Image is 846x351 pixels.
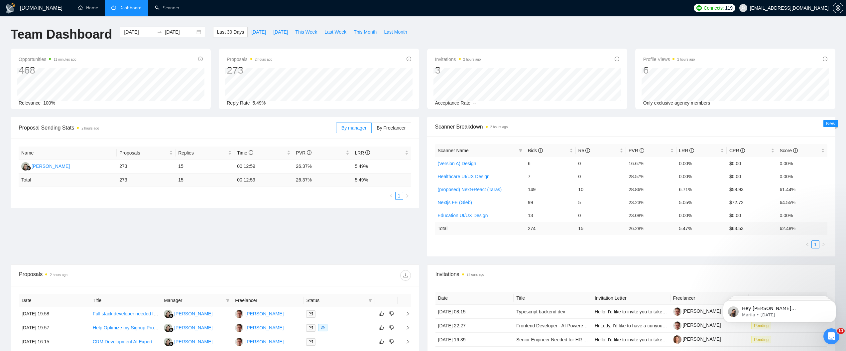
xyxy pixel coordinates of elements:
[54,58,76,61] time: 11 minutes ago
[81,127,99,130] time: 2 hours ago
[306,297,365,304] span: Status
[528,148,543,153] span: Bids
[378,338,386,346] button: like
[514,319,592,333] td: Frontend Developer - AI-Powered Building Design Platform (React, Three.js, and AI Integration)
[525,170,576,183] td: 7
[803,240,811,248] button: left
[164,338,172,346] img: R
[309,312,313,316] span: mail
[517,146,524,156] span: filter
[689,148,694,153] span: info-circle
[516,309,565,314] a: Typescript backend dev
[725,4,732,12] span: 119
[727,170,777,183] td: $0.00
[833,5,843,11] a: setting
[161,294,232,307] th: Manager
[384,28,407,36] span: Last Month
[676,222,727,235] td: 5.47 %
[352,160,411,174] td: 5.49%
[400,325,410,330] span: right
[19,321,90,335] td: [DATE] 19:57
[164,325,212,330] a: R[PERSON_NAME]
[251,28,266,36] span: [DATE]
[676,157,727,170] td: 0.00%
[395,192,403,200] li: 1
[176,174,234,186] td: 15
[164,310,172,318] img: R
[255,58,273,61] time: 2 hours ago
[350,27,380,37] button: This Month
[19,64,76,77] div: 468
[490,125,508,129] time: 2 hours ago
[234,174,293,186] td: 00:12:59
[578,148,590,153] span: Re
[309,326,313,330] span: mail
[525,196,576,209] td: 99
[643,100,710,106] span: Only exclusive agency members
[438,213,488,218] a: Education UI/UX Design
[90,335,161,349] td: CRM Development AI Expert
[367,295,374,305] span: filter
[164,339,212,344] a: R[PERSON_NAME]
[821,242,825,246] span: right
[576,209,626,222] td: 0
[19,124,336,132] span: Proposal Sending Stats
[377,125,406,131] span: By Freelancer
[245,338,284,345] div: [PERSON_NAME]
[213,27,248,37] button: Last 30 Days
[516,323,713,328] a: Frontend Developer - AI-Powered Building Design Platform (React, Three.js, and AI Integration)
[833,3,843,13] button: setting
[438,200,472,205] a: Nextjs FE (Gleb)
[119,149,168,157] span: Proposals
[21,163,70,169] a: R[PERSON_NAME]
[117,147,176,160] th: Proposals
[626,222,676,235] td: 26.28 %
[245,324,284,331] div: [PERSON_NAME]
[21,162,30,171] img: R
[740,148,745,153] span: info-circle
[119,5,142,11] span: Dashboard
[5,3,16,14] img: logo
[727,222,777,235] td: $ 63.53
[235,324,243,332] img: TZ
[217,28,244,36] span: Last 30 Days
[50,273,67,277] time: 2 hours ago
[777,222,828,235] td: 62.48 %
[777,209,828,222] td: 0.00%
[729,148,745,153] span: CPR
[676,170,727,183] td: 0.00%
[378,324,386,332] button: like
[169,313,174,318] img: gigradar-bm.png
[777,157,828,170] td: 0.00%
[741,6,746,10] span: user
[253,100,266,106] span: 5.49%
[174,324,212,331] div: [PERSON_NAME]
[819,240,827,248] li: Next Page
[111,5,116,10] span: dashboard
[525,183,576,196] td: 149
[380,27,411,37] button: Last Month
[676,209,727,222] td: 0.00%
[324,28,346,36] span: Last Week
[473,100,476,106] span: --
[643,55,695,63] span: Profile Views
[435,270,827,278] span: Invitations
[117,174,176,186] td: 273
[178,149,227,157] span: Replies
[592,292,670,305] th: Invitation Letter
[270,27,292,37] button: [DATE]
[780,148,798,153] span: Score
[673,336,721,342] a: [PERSON_NAME]
[388,324,396,332] button: dislike
[626,170,676,183] td: 28.57%
[19,335,90,349] td: [DATE] 16:15
[538,148,543,153] span: info-circle
[576,157,626,170] td: 0
[19,307,90,321] td: [DATE] 19:58
[640,148,644,153] span: info-circle
[341,125,366,131] span: By manager
[727,157,777,170] td: $0.00
[352,174,411,186] td: 5.49 %
[727,196,777,209] td: $72.72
